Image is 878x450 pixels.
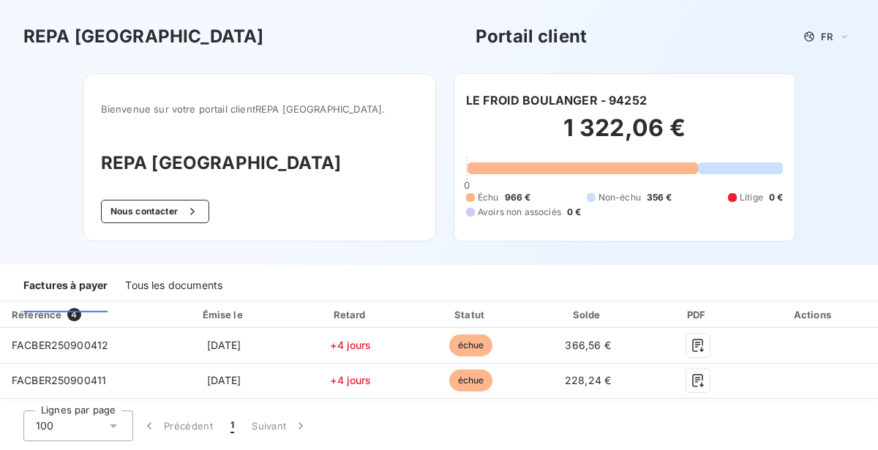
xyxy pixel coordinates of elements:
[133,410,222,441] button: Précédent
[101,150,418,176] h3: REPA [GEOGRAPHIC_DATA]
[36,419,53,433] span: 100
[599,191,641,204] span: Non-échu
[649,307,747,322] div: PDF
[67,308,80,321] span: 4
[464,179,470,191] span: 0
[222,410,243,441] button: 1
[230,419,234,433] span: 1
[505,191,531,204] span: 966 €
[449,334,493,356] span: échue
[243,410,317,441] button: Suivant
[414,307,527,322] div: Statut
[125,271,222,301] div: Tous les documents
[478,191,499,204] span: Échu
[478,206,561,219] span: Avoirs non associés
[12,374,106,386] span: FACBER250900411
[647,191,672,204] span: 356 €
[565,374,611,386] span: 228,24 €
[330,374,371,386] span: +4 jours
[101,103,418,115] span: Bienvenue sur votre portail client REPA [GEOGRAPHIC_DATA] .
[449,370,493,391] span: échue
[293,307,408,322] div: Retard
[466,113,783,157] h2: 1 322,06 €
[207,339,241,351] span: [DATE]
[330,339,371,351] span: +4 jours
[821,31,833,42] span: FR
[12,339,108,351] span: FACBER250900412
[740,191,763,204] span: Litige
[769,191,783,204] span: 0 €
[567,206,581,219] span: 0 €
[207,374,241,386] span: [DATE]
[101,200,209,223] button: Nous contacter
[466,91,647,109] h6: LE FROID BOULANGER - 94252
[12,309,61,320] div: Référence
[753,307,875,322] div: Actions
[533,307,643,322] div: Solde
[476,23,587,50] h3: Portail client
[565,339,610,351] span: 366,56 €
[23,271,108,301] div: Factures à payer
[23,23,263,50] h3: REPA [GEOGRAPHIC_DATA]
[161,307,288,322] div: Émise le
